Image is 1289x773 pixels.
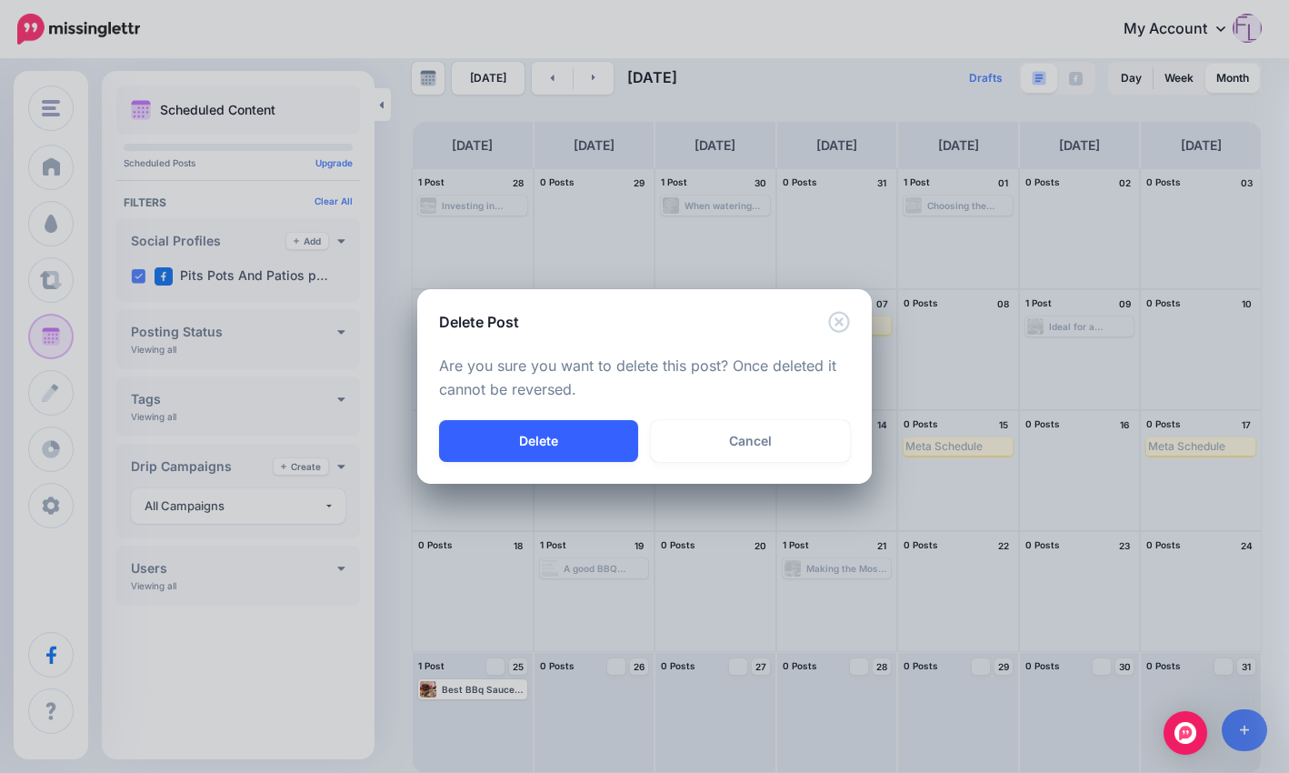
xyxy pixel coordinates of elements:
button: Delete [439,420,638,462]
a: Cancel [651,420,850,462]
h5: Delete Post [439,311,519,333]
div: Open Intercom Messenger [1164,711,1207,755]
button: Close [828,311,850,334]
p: Are you sure you want to delete this post? Once deleted it cannot be reversed. [439,355,850,402]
